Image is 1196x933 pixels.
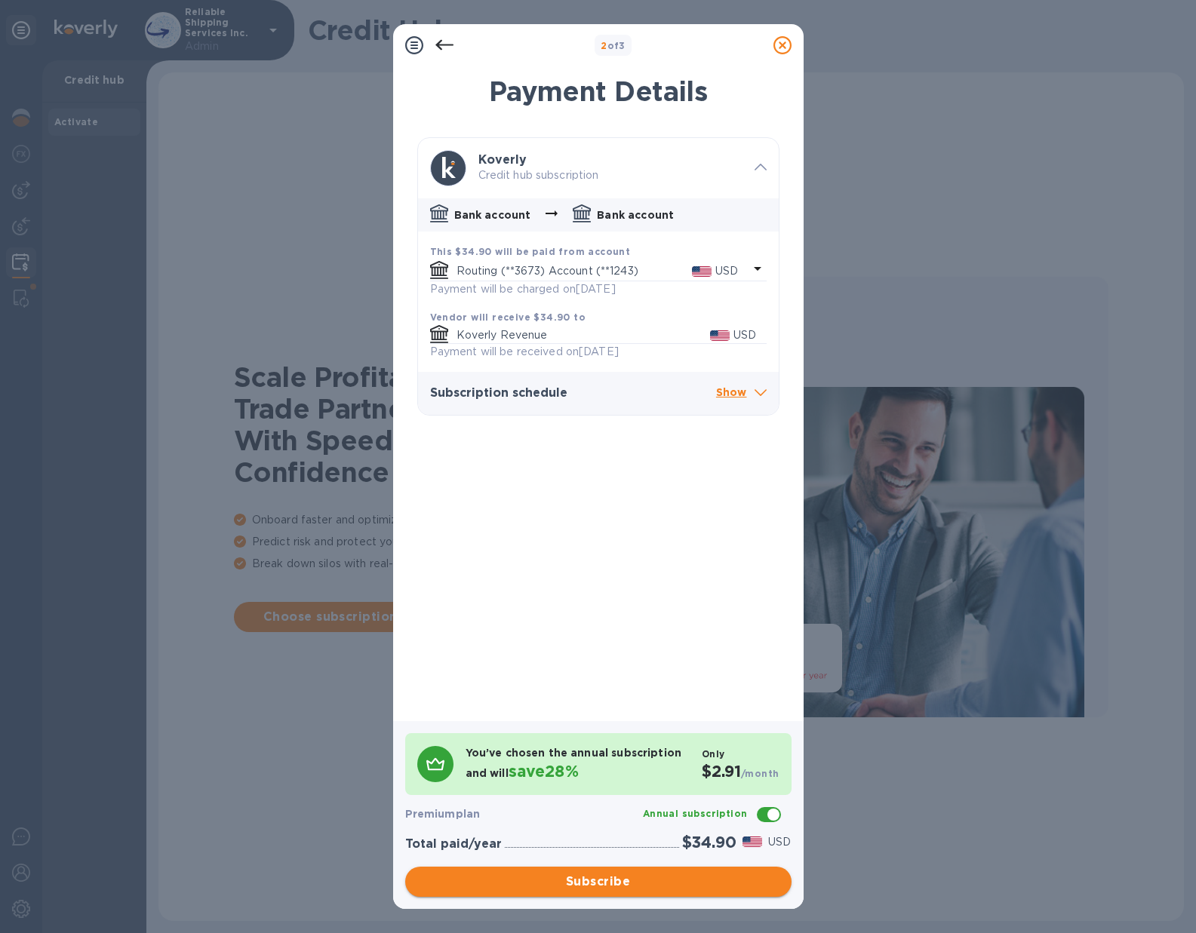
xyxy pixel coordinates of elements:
span: save 28 % [509,762,579,781]
div: KoverlyCredit hub subscription [418,138,779,198]
button: Subscribe [405,867,792,897]
h2: $2.91 [702,762,779,781]
b: Annual subscription [643,808,748,819]
p: Show [716,384,767,403]
img: USD [692,266,712,277]
b: Koverly [478,152,527,167]
p: Routing (**3673) Account (**1243) [457,263,692,279]
b: Only [702,748,725,760]
h3: Subscription schedule [430,386,716,401]
p: Bank account [597,207,674,223]
img: USD [710,330,730,341]
b: This $34.90 will be paid from account [430,246,631,257]
img: USD [743,836,763,847]
p: Bank account [454,207,531,223]
p: Payment will be received on [DATE] [430,344,619,360]
h2: $34.90 [682,833,736,852]
p: USD [715,263,738,279]
b: /month [741,768,779,779]
p: USD [768,834,791,850]
p: Payment will be charged on [DATE] [430,281,616,297]
h1: Payment Details [417,75,779,107]
p: Premium plan [405,806,481,821]
b: Vendor will receive $34.90 to [430,312,586,323]
span: 2 [601,40,607,51]
h3: Total paid /year [405,837,502,852]
p: USD [733,327,756,343]
p: Credit hub subscription [478,167,743,183]
p: Koverly Revenue [457,327,710,343]
p: You’ve chosen the annual subscription and will [466,745,690,783]
span: Subscribe [417,873,779,891]
b: of 3 [601,40,626,51]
